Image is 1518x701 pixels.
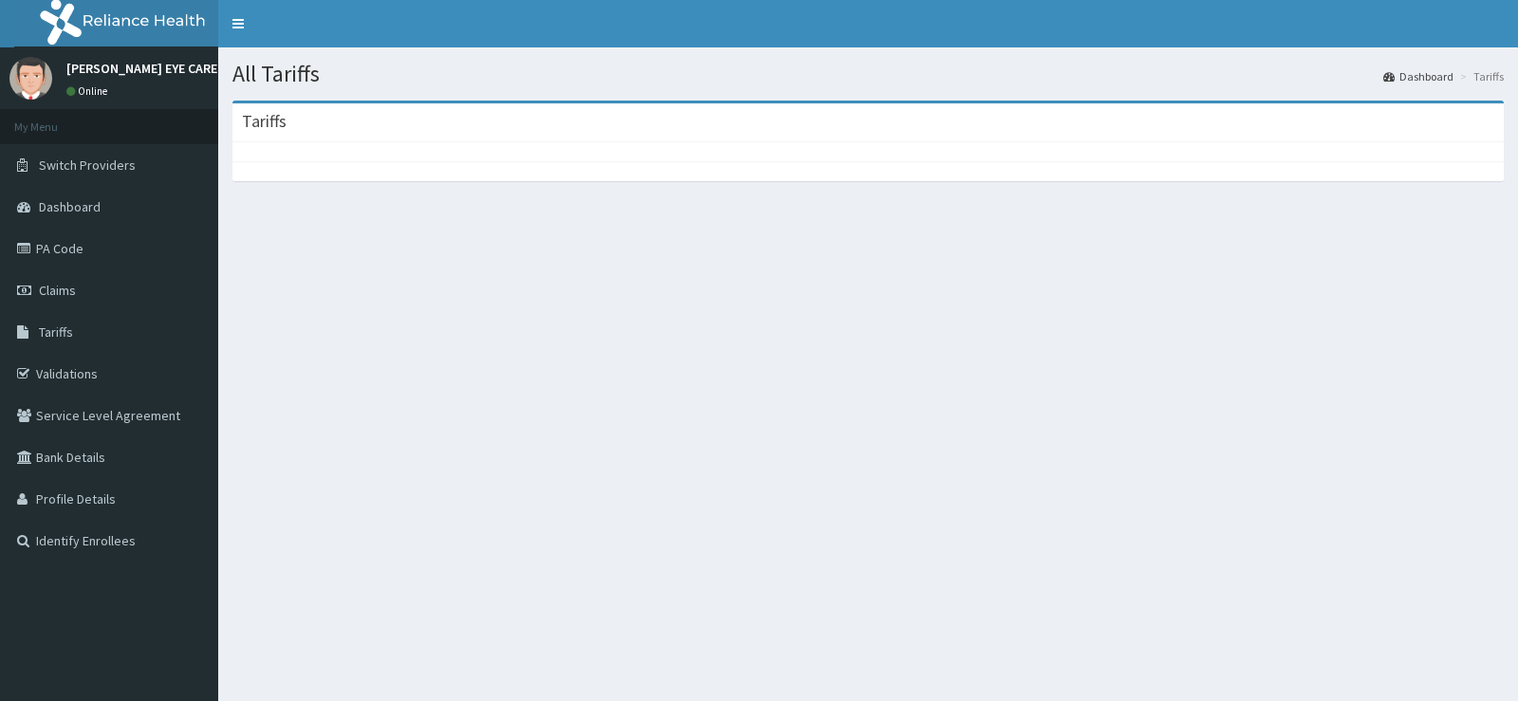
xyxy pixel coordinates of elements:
[39,198,101,215] span: Dashboard
[232,62,1504,86] h1: All Tariffs
[1455,68,1504,84] li: Tariffs
[242,113,287,130] h3: Tariffs
[9,57,52,100] img: User Image
[39,282,76,299] span: Claims
[66,84,112,98] a: Online
[1383,68,1453,84] a: Dashboard
[39,323,73,341] span: Tariffs
[66,62,290,75] p: [PERSON_NAME] EYE CARE08063295263
[39,157,136,174] span: Switch Providers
